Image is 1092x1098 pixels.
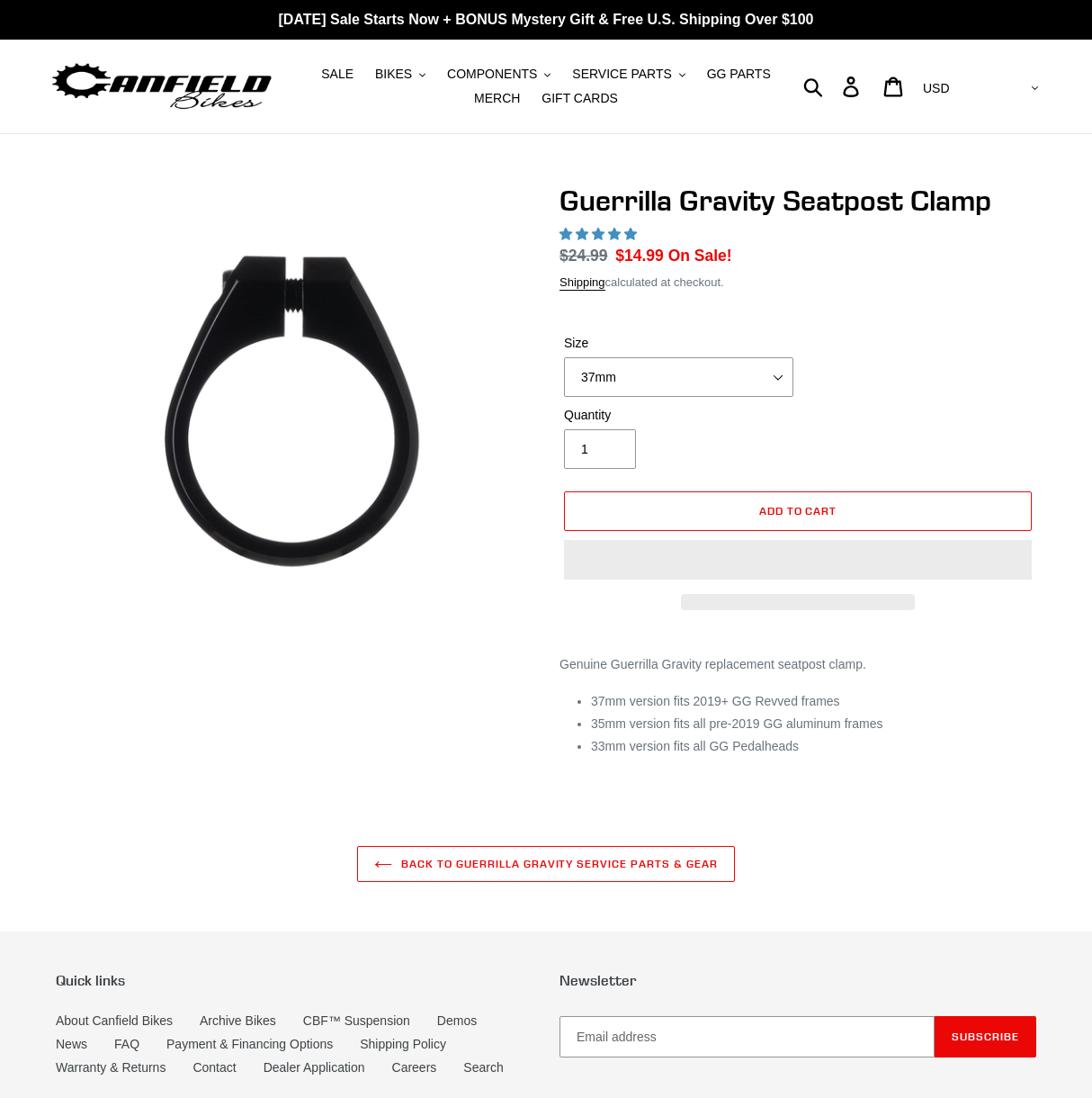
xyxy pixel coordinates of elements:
span: SERVICE PARTS [572,67,671,82]
p: Quick links [56,972,533,989]
a: Contact [192,1060,236,1075]
span: BIKES [375,67,412,82]
a: Warranty & Returns [56,1060,166,1075]
img: Guerrilla Gravity Seatpost Clamp [59,187,529,657]
img: Canfield Bikes [49,58,274,115]
a: Payment & Financing Options [166,1037,333,1051]
span: On Sale! [668,244,732,267]
label: Size [564,334,793,353]
span: 5.00 stars [559,227,640,241]
button: BIKES [366,62,434,86]
a: Shipping Policy [360,1037,446,1051]
a: SALE [312,62,363,86]
button: Add to cart [564,491,1032,531]
span: SALE [321,67,354,82]
li: 37mm version fits 2019+ GG Revved frames [591,692,1036,711]
a: Careers [392,1060,437,1075]
button: Subscribe [935,1016,1036,1057]
h1: Guerrilla Gravity Seatpost Clamp [559,184,1036,218]
input: Email address [559,1016,935,1057]
li: 33mm version fits all GG Pedalheads [591,737,1036,756]
li: 35mm version fits all pre-2019 GG aluminum frames [591,715,1036,733]
span: GIFT CARDS [542,91,618,106]
a: MERCH [465,86,529,111]
a: Archive Bikes [200,1013,276,1028]
a: Search [463,1060,503,1075]
span: COMPONENTS [447,67,537,82]
a: Shipping [559,275,605,291]
a: FAQ [114,1037,139,1051]
a: News [56,1037,87,1051]
span: Subscribe [952,1030,1019,1043]
button: COMPONENTS [438,62,559,86]
span: Add to cart [759,504,837,517]
a: GIFT CARDS [533,86,627,111]
a: Demos [437,1013,477,1028]
span: $14.99 [615,247,664,265]
div: calculated at checkout. [559,274,1036,292]
a: Back to Guerrilla Gravity Service Parts & Gear [357,846,734,882]
a: Dealer Application [264,1060,365,1075]
s: $24.99 [559,247,608,265]
p: Genuine Guerrilla Gravity replacement seatpost clamp. [559,655,1036,674]
p: Newsletter [559,972,1036,989]
a: CBF™ Suspension [303,1013,410,1028]
button: SERVICE PARTS [563,62,694,86]
a: GG PARTS [698,62,780,86]
span: GG PARTS [707,67,771,82]
a: About Canfield Bikes [56,1013,173,1028]
label: Quantity [564,406,793,425]
span: MERCH [474,91,520,106]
